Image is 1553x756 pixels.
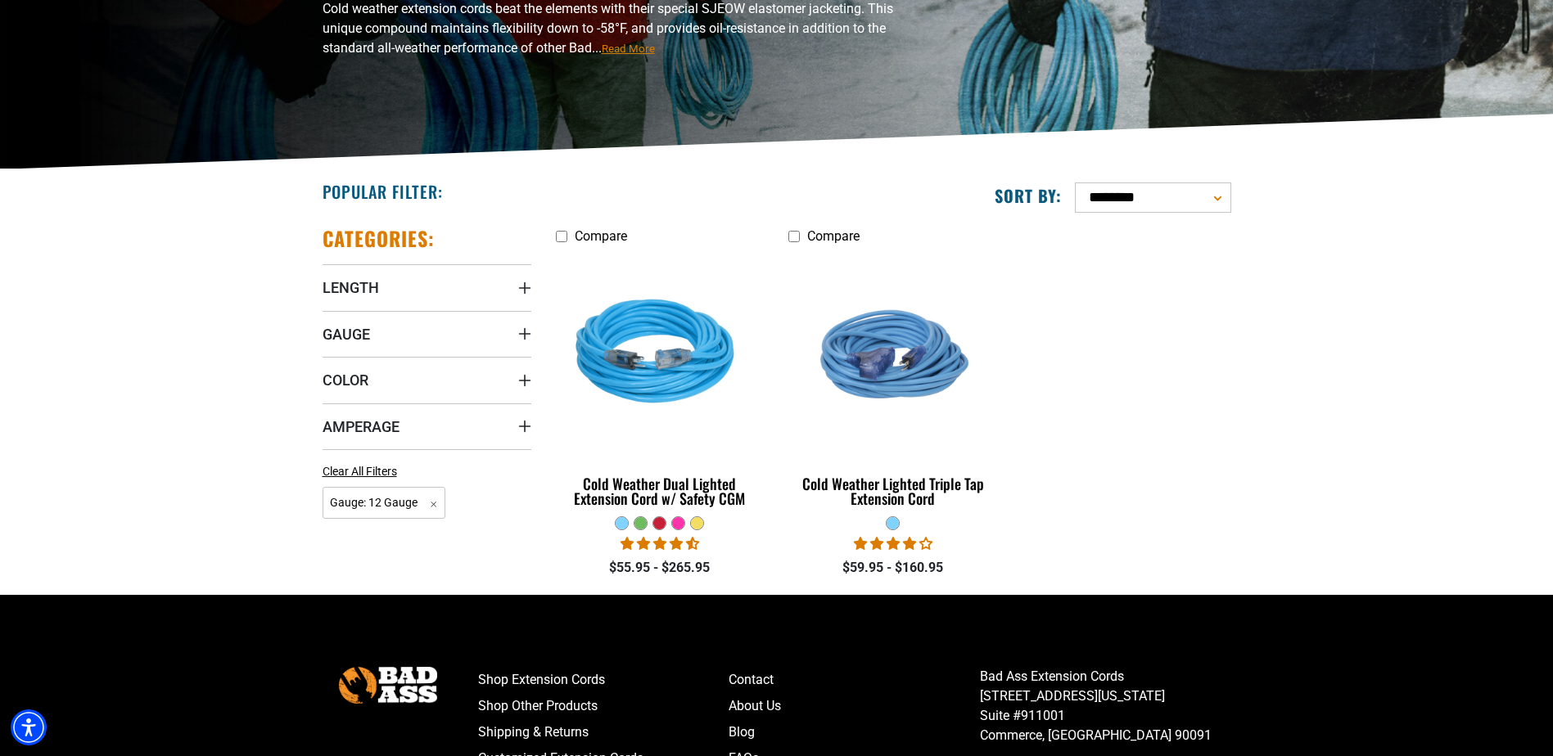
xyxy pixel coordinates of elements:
div: Cold Weather Dual Lighted Extension Cord w/ Safety CGM [556,476,765,506]
a: Shipping & Returns [478,719,729,745]
img: Light Blue [557,260,763,448]
div: $59.95 - $160.95 [788,558,997,578]
a: Gauge: 12 Gauge [323,494,446,510]
div: Accessibility Menu [11,709,47,745]
span: 4.18 stars [854,536,932,551]
summary: Length [323,264,531,310]
span: Clear All Filters [323,465,397,478]
a: Clear All Filters [323,463,404,480]
span: Amperage [323,417,400,436]
span: Cold weather extension cords beat the elements with their special SJEOW elastomer jacketing. This... [323,1,893,56]
img: Light Blue [790,260,996,448]
span: Color [323,371,368,389]
img: Bad Ass Extension Cords [339,667,437,704]
a: Light Blue Cold Weather Dual Lighted Extension Cord w/ Safety CGM [556,252,765,515]
span: Gauge [323,325,370,344]
h2: Categories: [323,226,436,251]
div: $55.95 - $265.95 [556,558,765,578]
summary: Color [323,357,531,403]
span: Length [323,278,379,297]
a: Blog [729,719,980,745]
span: Read More [602,43,655,55]
summary: Gauge [323,311,531,357]
a: About Us [729,693,980,719]
label: Sort by: [995,185,1062,206]
p: Bad Ass Extension Cords [STREET_ADDRESS][US_STATE] Suite #911001 Commerce, [GEOGRAPHIC_DATA] 90091 [980,667,1231,745]
a: Contact [729,667,980,693]
span: 4.62 stars [621,536,699,551]
a: Shop Extension Cords [478,667,729,693]
span: Compare [575,228,627,244]
summary: Amperage [323,403,531,449]
a: Light Blue Cold Weather Lighted Triple Tap Extension Cord [788,252,997,515]
h2: Popular Filter: [323,181,443,202]
div: Cold Weather Lighted Triple Tap Extension Cord [788,476,997,506]
a: Shop Other Products [478,693,729,719]
span: Gauge: 12 Gauge [323,487,446,519]
span: Compare [807,228,860,244]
